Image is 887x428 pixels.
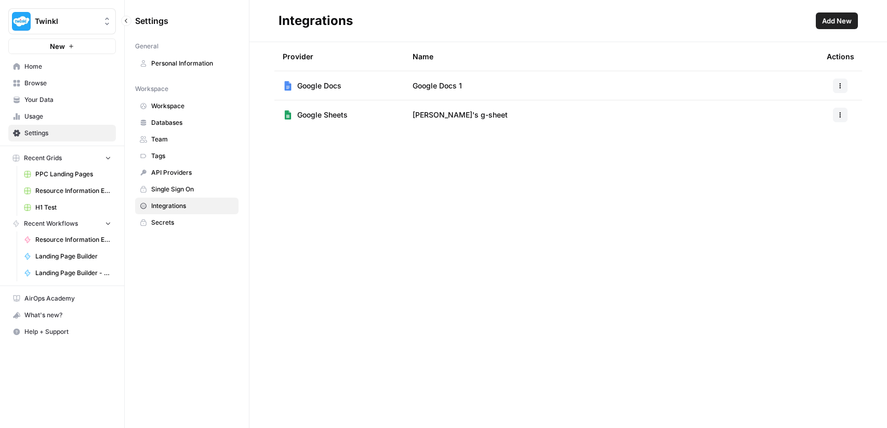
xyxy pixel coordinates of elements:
span: Single Sign On [151,185,234,194]
span: Integrations [151,201,234,211]
div: Name [413,42,810,71]
img: Google Docs [283,81,293,91]
span: Settings [135,15,168,27]
a: Browse [8,75,116,92]
span: Home [24,62,111,71]
a: Landing Page Builder - Alt 1 [19,265,116,281]
a: Settings [8,125,116,141]
a: Home [8,58,116,75]
a: Your Data [8,92,116,108]
button: Workspace: Twinkl [8,8,116,34]
span: Recent Workflows [24,219,78,228]
a: Secrets [135,214,239,231]
span: API Providers [151,168,234,177]
span: Workspace [151,101,234,111]
a: Single Sign On [135,181,239,198]
button: What's new? [8,307,116,323]
a: Team [135,131,239,148]
span: Landing Page Builder [35,252,111,261]
img: Google Sheets [283,110,293,120]
span: Resource Information Extraction and Descriptions [35,186,111,196]
button: Help + Support [8,323,116,340]
a: PPC Landing Pages [19,166,116,183]
span: Personal Information [151,59,234,68]
span: Secrets [151,218,234,227]
span: Help + Support [24,327,111,336]
div: What's new? [9,307,115,323]
span: Twinkl [35,16,98,27]
span: Browse [24,79,111,88]
button: Recent Workflows [8,216,116,231]
div: Actions [827,42,854,71]
a: Workspace [135,98,239,114]
span: Google Sheets [297,110,348,120]
div: Provider [283,42,313,71]
span: PPC Landing Pages [35,170,111,179]
span: Workspace [135,84,168,94]
button: Add New [816,12,858,29]
span: General [135,42,158,51]
span: AirOps Academy [24,294,111,303]
span: Your Data [24,95,111,105]
span: Settings [24,128,111,138]
a: Integrations [135,198,239,214]
a: Tags [135,148,239,164]
a: API Providers [135,164,239,181]
span: Landing Page Builder - Alt 1 [35,268,111,278]
span: Usage [24,112,111,121]
a: H1 Test [19,199,116,216]
a: AirOps Academy [8,290,116,307]
button: Recent Grids [8,150,116,166]
button: New [8,38,116,54]
span: [PERSON_NAME]'s g-sheet [413,110,508,120]
span: Team [151,135,234,144]
span: H1 Test [35,203,111,212]
img: Twinkl Logo [12,12,31,31]
a: Landing Page Builder [19,248,116,265]
a: Usage [8,108,116,125]
span: Recent Grids [24,153,62,163]
a: Databases [135,114,239,131]
span: New [50,41,65,51]
a: Resource Information Extraction [19,231,116,248]
div: Integrations [279,12,353,29]
span: Add New [822,16,852,26]
span: Resource Information Extraction [35,235,111,244]
span: Google Docs 1 [413,81,462,91]
span: Databases [151,118,234,127]
span: Tags [151,151,234,161]
a: Personal Information [135,55,239,72]
a: Resource Information Extraction and Descriptions [19,183,116,199]
span: Google Docs [297,81,341,91]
